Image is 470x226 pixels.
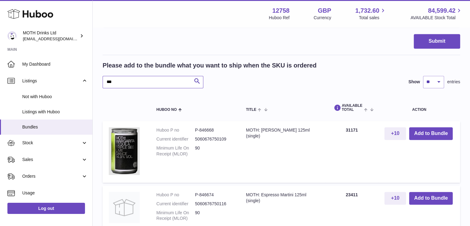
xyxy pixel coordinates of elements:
button: Submit [414,34,460,49]
img: MOTH: Margarita 125ml (single) [109,127,140,175]
span: AVAILABLE Stock Total [410,15,463,21]
dd: 5060676750109 [195,136,234,142]
img: orders@mothdrinks.com [7,31,17,41]
span: Bundles [22,124,88,130]
dd: 90 [195,145,234,157]
span: Not with Huboo [22,94,88,100]
button: Add to Bundle [409,192,453,205]
a: 1,732.60 Total sales [355,7,387,21]
span: Orders [22,173,81,179]
button: +10 [384,192,406,205]
div: Huboo Ref [269,15,290,21]
div: Currency [314,15,331,21]
dt: Huboo P no [156,192,195,198]
span: Huboo no [156,108,177,112]
span: My Dashboard [22,61,88,67]
dd: 5060676750116 [195,201,234,207]
span: Listings with Huboo [22,109,88,115]
span: Total sales [359,15,386,21]
dt: Minimum Life On Receipt (MLOR) [156,145,195,157]
span: Listings [22,78,81,84]
strong: GBP [318,7,331,15]
span: Sales [22,157,81,163]
dt: Huboo P no [156,127,195,133]
td: MOTH: [PERSON_NAME] 125ml (single) [240,121,325,183]
span: 84,599.42 [428,7,455,15]
dd: 90 [195,210,234,222]
span: Usage [22,190,88,196]
div: MOTH Drinks Ltd [23,30,78,42]
dt: Current identifier [156,201,195,207]
button: Add to Bundle [409,127,453,140]
span: [EMAIL_ADDRESS][DOMAIN_NAME] [23,36,91,41]
h2: Please add to the bundle what you want to ship when the SKU is ordered [103,61,316,70]
span: 1,732.60 [355,7,379,15]
strong: 12758 [272,7,290,15]
td: 31171 [325,121,378,183]
dd: P-846674 [195,192,234,198]
a: 84,599.42 AVAILABLE Stock Total [410,7,463,21]
span: Title [246,108,256,112]
a: Log out [7,203,85,214]
button: +10 [384,127,406,140]
dt: Minimum Life On Receipt (MLOR) [156,210,195,222]
dt: Current identifier [156,136,195,142]
img: MOTH: Espresso Martini 125ml (single) [109,192,140,223]
span: entries [447,79,460,85]
span: AVAILABLE Total [332,104,362,112]
span: Stock [22,140,81,146]
label: Show [409,79,420,85]
dd: P-846668 [195,127,234,133]
th: Action [378,98,460,118]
